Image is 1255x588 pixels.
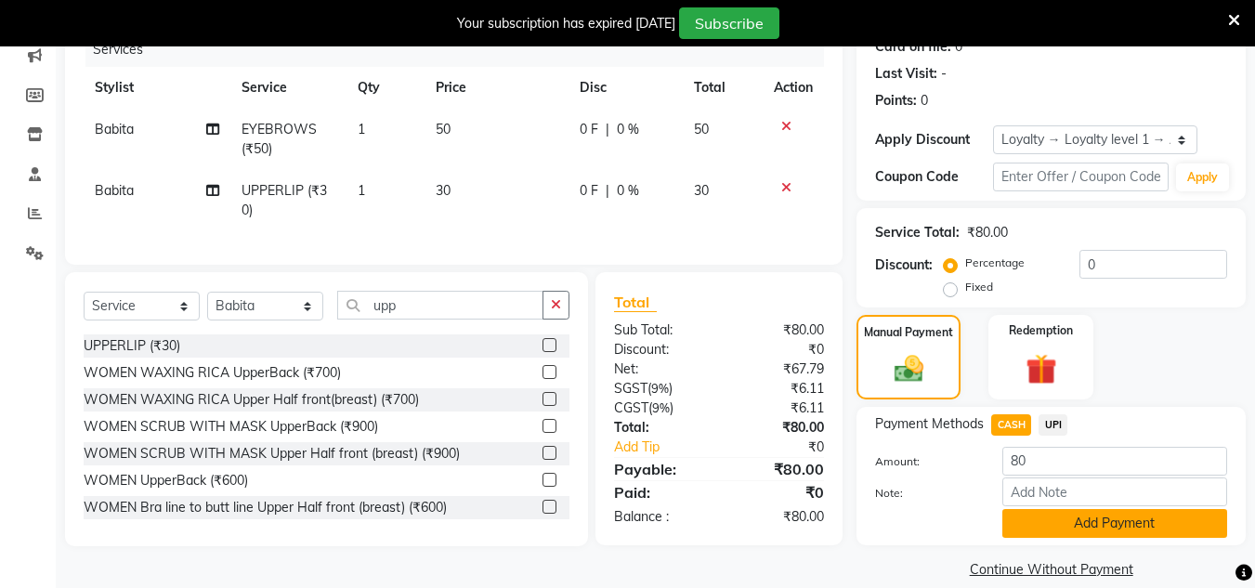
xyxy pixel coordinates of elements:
[861,485,987,502] label: Note:
[861,453,987,470] label: Amount:
[436,121,451,137] span: 50
[864,324,953,341] label: Manual Payment
[719,379,838,399] div: ₹6.11
[358,182,365,199] span: 1
[921,91,928,111] div: 0
[941,64,947,84] div: -
[580,181,598,201] span: 0 F
[719,359,838,379] div: ₹67.79
[719,507,838,527] div: ₹80.00
[84,498,447,517] div: WOMEN Bra line to butt line Upper Half front (breast) (₹600)
[600,320,719,340] div: Sub Total:
[875,130,992,150] div: Apply Discount
[860,560,1242,580] a: Continue Without Payment
[965,279,993,295] label: Fixed
[84,444,460,464] div: WOMEN SCRUB WITH MASK Upper Half front (breast) (₹900)
[84,67,230,109] th: Stylist
[719,340,838,359] div: ₹0
[346,67,425,109] th: Qty
[457,14,675,33] div: Your subscription has expired [DATE]
[358,121,365,137] span: 1
[679,7,779,39] button: Subscribe
[993,163,1169,191] input: Enter Offer / Coupon Code
[1016,350,1066,388] img: _gift.svg
[84,471,248,490] div: WOMEN UpperBack (₹600)
[763,67,824,109] th: Action
[600,379,719,399] div: ( )
[242,121,317,157] span: EYEBROWS (₹50)
[600,481,719,503] div: Paid:
[1176,163,1229,191] button: Apply
[600,359,719,379] div: Net:
[651,381,669,396] span: 9%
[614,399,648,416] span: CGST
[242,182,327,218] span: UPPERLIP (₹30)
[600,458,719,480] div: Payable:
[600,438,739,457] a: Add Tip
[694,121,709,137] span: 50
[614,293,657,312] span: Total
[84,390,419,410] div: WOMEN WAXING RICA Upper Half front(breast) (₹700)
[569,67,683,109] th: Disc
[617,181,639,201] span: 0 %
[425,67,569,109] th: Price
[875,414,984,434] span: Payment Methods
[719,320,838,340] div: ₹80.00
[1039,414,1067,436] span: UPI
[885,352,933,385] img: _cash.svg
[606,120,609,139] span: |
[719,399,838,418] div: ₹6.11
[875,167,992,187] div: Coupon Code
[739,438,839,457] div: ₹0
[683,67,764,109] th: Total
[600,399,719,418] div: ( )
[95,121,134,137] span: Babita
[84,417,378,437] div: WOMEN SCRUB WITH MASK UpperBack (₹900)
[875,223,960,242] div: Service Total:
[967,223,1008,242] div: ₹80.00
[991,414,1031,436] span: CASH
[875,64,937,84] div: Last Visit:
[600,507,719,527] div: Balance :
[875,255,933,275] div: Discount:
[95,182,134,199] span: Babita
[84,336,180,356] div: UPPERLIP (₹30)
[85,33,838,67] div: Services
[1002,477,1227,506] input: Add Note
[436,182,451,199] span: 30
[875,91,917,111] div: Points:
[580,120,598,139] span: 0 F
[600,340,719,359] div: Discount:
[617,120,639,139] span: 0 %
[719,418,838,438] div: ₹80.00
[719,458,838,480] div: ₹80.00
[337,291,543,320] input: Search or Scan
[230,67,347,109] th: Service
[652,400,670,415] span: 9%
[955,37,962,57] div: 0
[965,255,1025,271] label: Percentage
[719,481,838,503] div: ₹0
[614,380,647,397] span: SGST
[606,181,609,201] span: |
[1002,447,1227,476] input: Amount
[875,37,951,57] div: Card on file:
[84,363,341,383] div: WOMEN WAXING RICA UpperBack (₹700)
[694,182,709,199] span: 30
[1009,322,1073,339] label: Redemption
[1002,509,1227,538] button: Add Payment
[600,418,719,438] div: Total:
